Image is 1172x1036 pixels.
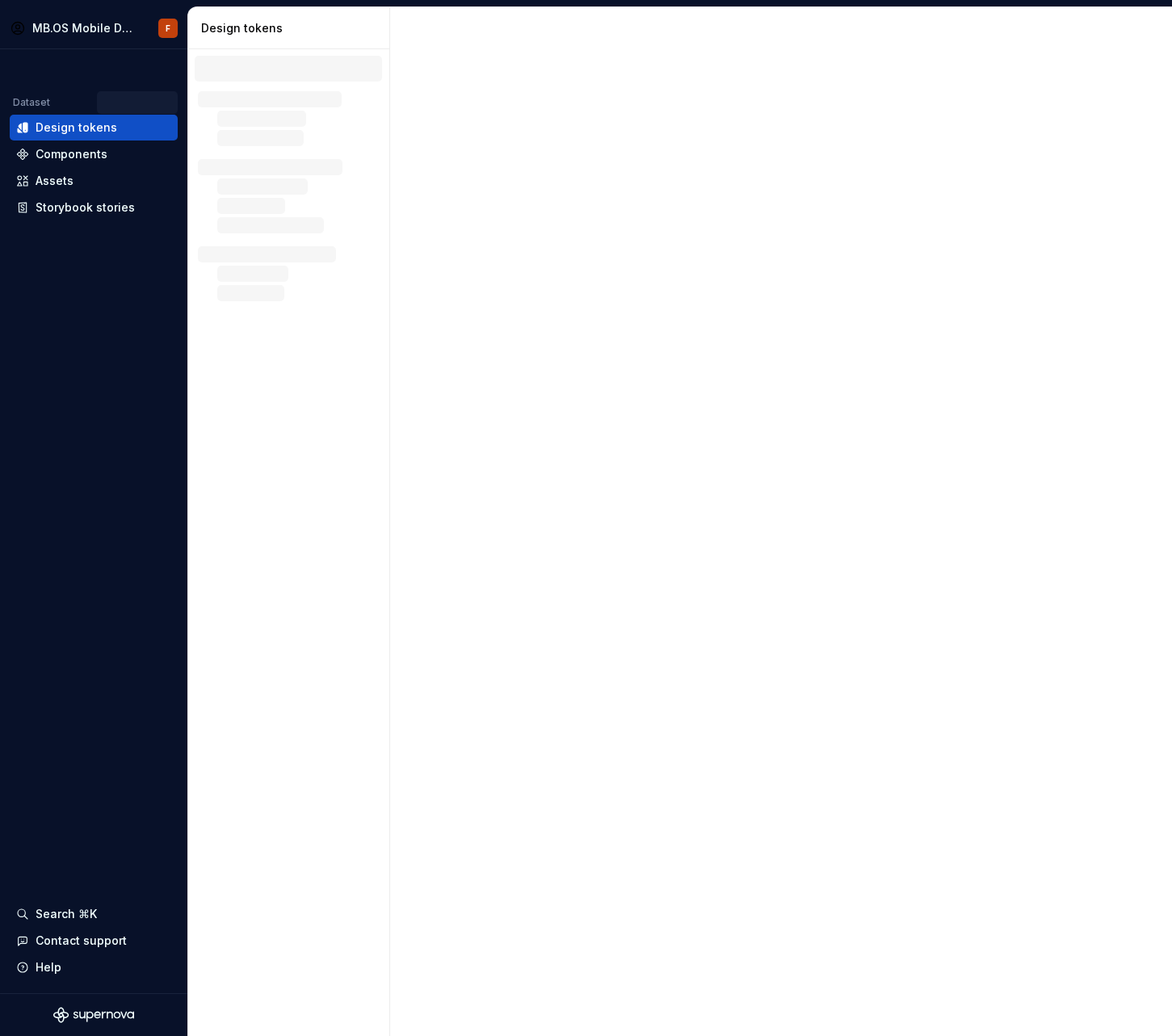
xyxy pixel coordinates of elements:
[10,901,178,927] button: Search ⌘K
[36,933,127,949] div: Contact support
[13,96,50,109] div: Dataset
[3,10,184,45] button: MB.OS Mobile Design SystemF
[32,20,136,36] div: MB.OS Mobile Design System
[10,168,178,194] a: Assets
[10,954,178,980] button: Help
[201,20,383,36] div: Design tokens
[10,141,178,167] a: Components
[36,906,97,922] div: Search ⌘K
[36,173,74,189] div: Assets
[53,1007,134,1023] svg: Supernova Logo
[36,199,135,216] div: Storybook stories
[36,146,107,162] div: Components
[10,195,178,220] a: Storybook stories
[36,959,61,975] div: Help
[166,22,170,35] div: F
[36,120,117,136] div: Design tokens
[10,928,178,954] button: Contact support
[10,115,178,141] a: Design tokens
